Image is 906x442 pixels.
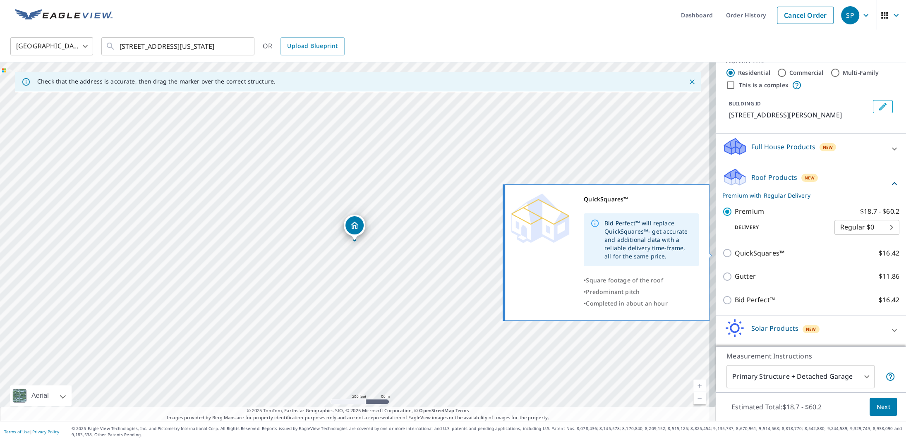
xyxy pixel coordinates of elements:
a: Privacy Policy [32,429,59,435]
span: Square footage of the roof [586,276,663,284]
div: Aerial [29,385,51,406]
a: OpenStreetMap [419,407,454,413]
p: © 2025 Eagle View Technologies, Inc. and Pictometry International Corp. All Rights Reserved. Repo... [72,425,902,438]
div: Dropped pin, building 1, Residential property, 16127 83rd St Howard Beach, NY 11414 [344,215,365,240]
a: Terms of Use [4,429,30,435]
p: Premium [735,206,764,217]
p: $16.42 [879,248,899,258]
p: QuickSquares™ [735,248,784,258]
a: Terms [455,407,469,413]
span: Completed in about an hour [586,299,667,307]
div: SP [841,6,859,24]
span: © 2025 TomTom, Earthstar Geographics SIO, © 2025 Microsoft Corporation, © [247,407,469,414]
p: [STREET_ADDRESS][PERSON_NAME] [729,110,870,120]
div: • [584,298,699,309]
span: New [805,174,815,181]
p: Full House Products [751,142,815,152]
p: Roof Products [751,172,797,182]
a: Upload Blueprint [280,37,344,55]
p: BUILDING ID [729,100,761,107]
div: QuickSquares™ [584,194,699,205]
span: Next [876,402,890,412]
div: [GEOGRAPHIC_DATA] [10,35,93,58]
div: Full House ProductsNew [722,137,899,160]
p: $11.86 [879,271,899,282]
p: $18.7 - $60.2 [860,206,899,217]
span: New [806,326,816,332]
button: Close [687,76,697,87]
div: Bid Perfect™ will replace QuickSquares™- get accurate and additional data with a reliable deliver... [604,216,692,264]
a: Cancel Order [777,7,834,24]
span: Your report will include the primary structure and a detached garage if one exists. [885,372,895,382]
div: Regular $0 [834,216,899,239]
label: This is a complex [739,81,789,89]
div: • [584,286,699,298]
button: Next [870,398,897,416]
p: Premium with Regular Delivery [722,191,889,200]
a: Current Level 17, Zoom In [693,380,706,392]
span: Upload Blueprint [287,41,338,51]
div: Primary Structure + Detached Garage [726,365,875,388]
div: Roof ProductsNewPremium with Regular Delivery [722,167,899,200]
p: Gutter [735,271,756,282]
div: Aerial [10,385,72,406]
button: Edit building 1 [873,100,893,113]
p: Solar Products [751,323,798,333]
span: New [823,144,833,151]
p: Estimated Total: $18.7 - $60.2 [725,398,828,416]
div: Solar ProductsNew [722,319,899,342]
div: • [584,275,699,286]
p: Delivery [722,224,834,231]
p: | [4,429,59,434]
input: Search by address or latitude-longitude [120,35,237,58]
p: Measurement Instructions [726,351,895,361]
span: Predominant pitch [586,288,640,296]
p: Bid Perfect™ [735,295,775,305]
img: Premium [511,194,569,243]
label: Multi-Family [843,69,879,77]
p: Check that the address is accurate, then drag the marker over the correct structure. [37,78,276,85]
a: Current Level 17, Zoom Out [693,392,706,404]
label: Commercial [789,69,824,77]
img: EV Logo [15,9,113,22]
p: $16.42 [879,295,899,305]
label: Residential [738,69,770,77]
div: OR [263,37,345,55]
